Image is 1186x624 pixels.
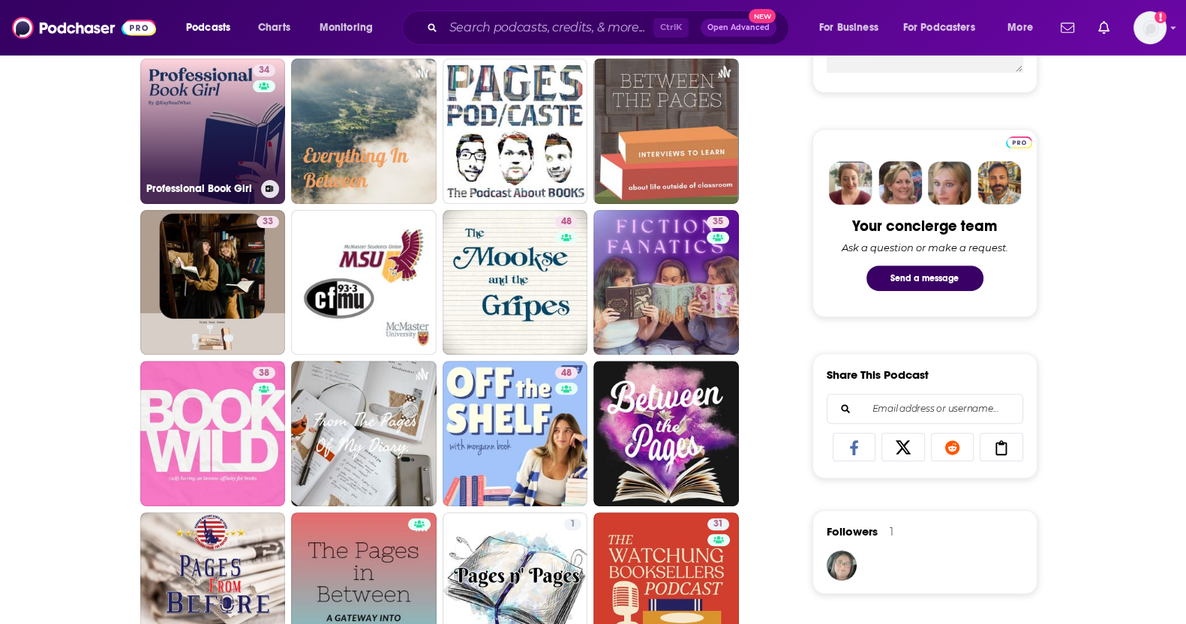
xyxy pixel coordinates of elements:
a: 48 [443,210,588,355]
button: Open AdvancedNew [701,19,776,37]
input: Email address or username... [839,394,1010,423]
button: Send a message [866,265,983,291]
span: Podcasts [186,17,230,38]
a: 48 [443,361,588,506]
a: Share on X/Twitter [881,433,925,461]
span: More [1007,17,1033,38]
span: Ctrl K [653,18,689,37]
input: Search podcasts, credits, & more... [443,16,653,40]
a: Copy Link [980,433,1023,461]
button: open menu [997,16,1052,40]
span: 1 [570,517,575,532]
span: 48 [561,366,572,381]
a: 1 [564,518,581,530]
img: MERollered [827,550,857,580]
span: New [749,9,776,23]
span: Monitoring [320,17,373,38]
a: 34Professional Book Girl [140,58,286,204]
span: For Business [819,17,878,38]
a: 33 [140,210,286,355]
a: 33 [257,216,279,228]
img: Podchaser Pro [1006,136,1032,148]
span: 48 [561,214,572,229]
a: 48 [555,367,578,379]
a: Charts [248,16,299,40]
a: 48 [555,216,578,228]
a: Pro website [1006,134,1032,148]
button: open menu [176,16,250,40]
div: Search podcasts, credits, & more... [416,10,803,45]
span: 33 [263,214,273,229]
a: 35 [593,210,739,355]
img: Sydney Profile [829,161,872,205]
button: open menu [809,16,897,40]
button: open menu [309,16,392,40]
a: 34 [253,64,275,76]
div: Ask a question or make a request. [842,241,1008,253]
a: Share on Facebook [833,433,876,461]
span: Logged in as EPilcher [1133,11,1166,44]
span: Followers [827,524,878,538]
div: 1 [890,525,893,538]
span: 31 [713,517,723,532]
a: 38 [140,361,286,506]
h3: Share This Podcast [827,367,929,382]
span: For Podcasters [903,17,975,38]
svg: Add a profile image [1154,11,1166,23]
a: 35 [707,216,729,228]
a: Show notifications dropdown [1055,15,1080,40]
span: Open Advanced [707,24,770,31]
span: 34 [259,63,269,78]
a: 38 [253,367,275,379]
span: Charts [258,17,290,38]
img: Jules Profile [928,161,971,205]
button: Show profile menu [1133,11,1166,44]
img: Barbara Profile [878,161,922,205]
img: User Profile [1133,11,1166,44]
a: 31 [707,518,729,530]
span: 38 [259,366,269,381]
a: Share on Reddit [931,433,974,461]
h3: Professional Book Girl [146,182,255,195]
a: Show notifications dropdown [1092,15,1115,40]
button: open menu [893,16,997,40]
img: Podchaser - Follow, Share and Rate Podcasts [12,13,156,42]
div: Your concierge team [852,217,997,235]
img: Jon Profile [977,161,1021,205]
div: Search followers [827,394,1023,424]
span: 35 [713,214,723,229]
